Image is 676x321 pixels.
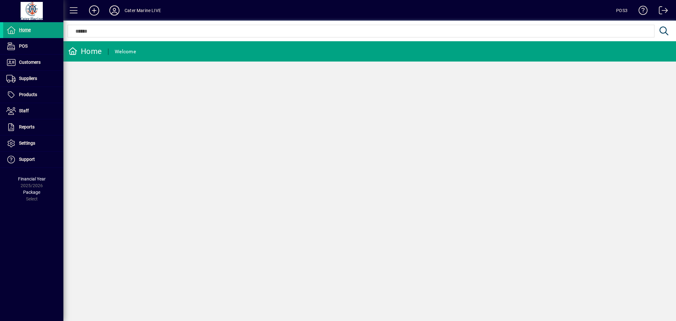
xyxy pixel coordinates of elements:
[3,87,63,103] a: Products
[125,5,161,16] div: Cater Marine LIVE
[115,47,136,57] div: Welcome
[19,108,29,113] span: Staff
[19,60,41,65] span: Customers
[19,43,28,49] span: POS
[3,38,63,54] a: POS
[654,1,668,22] a: Logout
[84,5,104,16] button: Add
[18,176,46,181] span: Financial Year
[23,190,40,195] span: Package
[3,135,63,151] a: Settings
[616,5,628,16] div: POS3
[3,119,63,135] a: Reports
[3,152,63,167] a: Support
[19,27,31,32] span: Home
[68,46,102,56] div: Home
[19,157,35,162] span: Support
[104,5,125,16] button: Profile
[634,1,648,22] a: Knowledge Base
[3,103,63,119] a: Staff
[3,71,63,87] a: Suppliers
[3,55,63,70] a: Customers
[19,124,35,129] span: Reports
[19,141,35,146] span: Settings
[19,76,37,81] span: Suppliers
[19,92,37,97] span: Products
